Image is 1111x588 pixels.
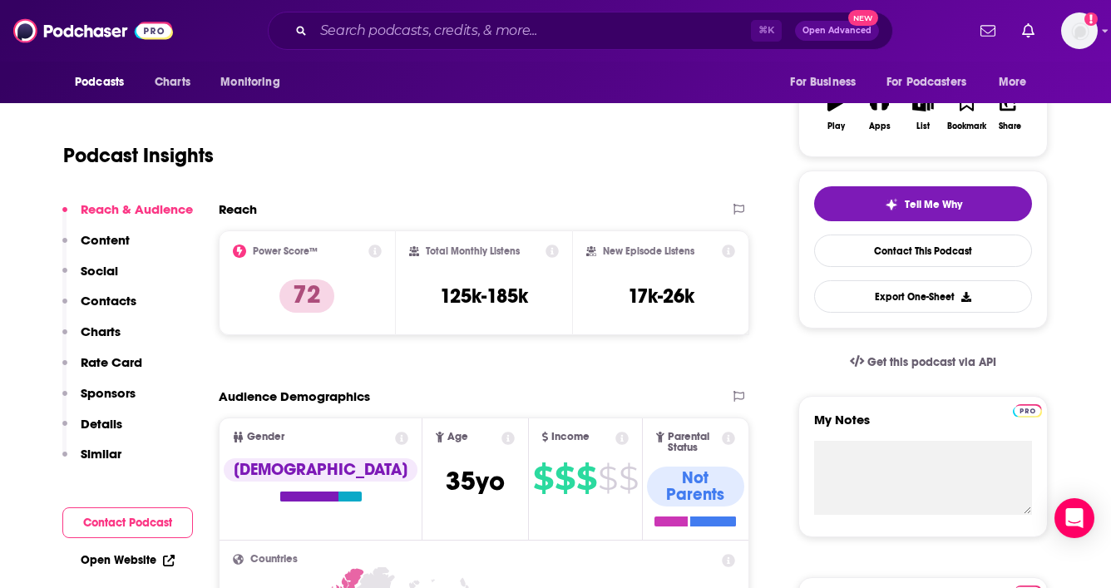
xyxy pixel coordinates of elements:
[814,82,857,141] button: Play
[778,67,876,98] button: open menu
[81,232,130,248] p: Content
[209,67,301,98] button: open menu
[837,342,1010,383] a: Get this podcast via API
[81,293,136,309] p: Contacts
[440,284,528,309] h3: 125k-185k
[999,121,1021,131] div: Share
[81,201,193,217] p: Reach & Audience
[62,324,121,354] button: Charts
[81,385,136,401] p: Sponsors
[81,354,142,370] p: Rate Card
[905,198,962,211] span: Tell Me Why
[446,465,505,497] span: 35 yo
[533,465,553,492] span: $
[81,416,122,432] p: Details
[81,324,121,339] p: Charts
[598,465,617,492] span: $
[901,82,945,141] button: List
[555,465,575,492] span: $
[876,67,990,98] button: open menu
[62,446,121,477] button: Similar
[253,245,318,257] h2: Power Score™
[795,21,879,41] button: Open AdvancedNew
[628,284,694,309] h3: 17k-26k
[1061,12,1098,49] img: User Profile
[447,432,468,442] span: Age
[279,279,334,313] p: 72
[62,507,193,538] button: Contact Podcast
[916,121,930,131] div: List
[751,20,782,42] span: ⌘ K
[1061,12,1098,49] span: Logged in as mijal
[576,465,596,492] span: $
[647,467,744,506] div: Not Parents
[668,432,719,453] span: Parental Status
[802,27,872,35] span: Open Advanced
[219,388,370,404] h2: Audience Demographics
[790,71,856,94] span: For Business
[247,432,284,442] span: Gender
[603,245,694,257] h2: New Episode Listens
[867,355,996,369] span: Get this podcast via API
[1061,12,1098,49] button: Show profile menu
[848,10,878,26] span: New
[551,432,590,442] span: Income
[13,15,173,47] img: Podchaser - Follow, Share and Rate Podcasts
[857,82,901,141] button: Apps
[81,446,121,462] p: Similar
[62,293,136,324] button: Contacts
[268,12,893,50] div: Search podcasts, credits, & more...
[987,67,1048,98] button: open menu
[81,263,118,279] p: Social
[62,232,130,263] button: Content
[250,554,298,565] span: Countries
[63,67,146,98] button: open menu
[62,263,118,294] button: Social
[62,385,136,416] button: Sponsors
[220,71,279,94] span: Monitoring
[219,201,257,217] h2: Reach
[619,465,638,492] span: $
[155,71,190,94] span: Charts
[1013,402,1042,418] a: Pro website
[75,71,124,94] span: Podcasts
[827,121,845,131] div: Play
[869,121,891,131] div: Apps
[945,82,988,141] button: Bookmark
[947,121,986,131] div: Bookmark
[63,143,214,168] h1: Podcast Insights
[814,280,1032,313] button: Export One-Sheet
[974,17,1002,45] a: Show notifications dropdown
[81,553,175,567] a: Open Website
[426,245,520,257] h2: Total Monthly Listens
[999,71,1027,94] span: More
[989,82,1032,141] button: Share
[1084,12,1098,26] svg: Add a profile image
[814,186,1032,221] button: tell me why sparkleTell Me Why
[814,412,1032,441] label: My Notes
[1013,404,1042,418] img: Podchaser Pro
[314,17,751,44] input: Search podcasts, credits, & more...
[1015,17,1041,45] a: Show notifications dropdown
[62,201,193,232] button: Reach & Audience
[62,416,122,447] button: Details
[885,198,898,211] img: tell me why sparkle
[814,235,1032,267] a: Contact This Podcast
[62,354,142,385] button: Rate Card
[1054,498,1094,538] div: Open Intercom Messenger
[144,67,200,98] a: Charts
[886,71,966,94] span: For Podcasters
[224,458,417,482] div: [DEMOGRAPHIC_DATA]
